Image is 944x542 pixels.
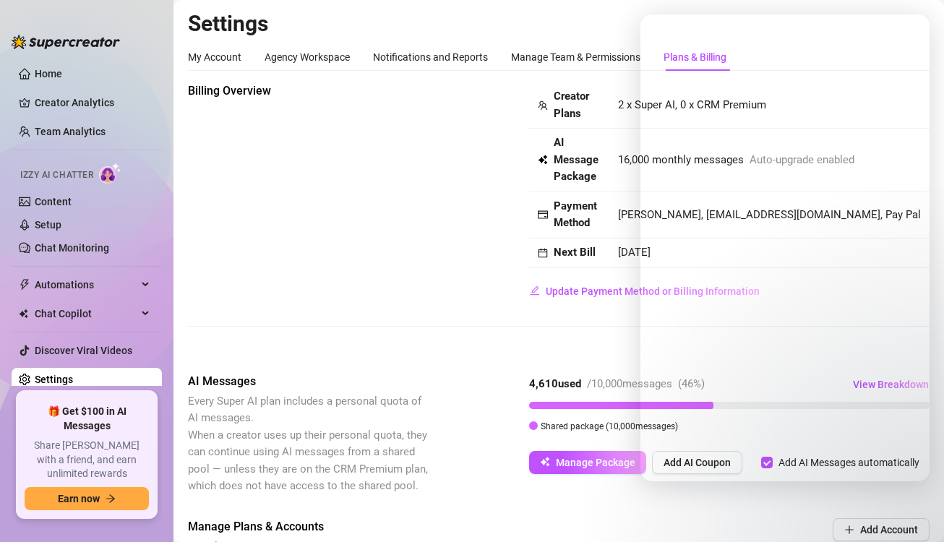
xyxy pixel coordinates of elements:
[25,487,149,510] button: Earn nowarrow-right
[529,280,760,303] button: Update Payment Method or Billing Information
[265,49,350,65] div: Agency Workspace
[35,196,72,207] a: Content
[35,242,109,254] a: Chat Monitoring
[546,285,760,297] span: Update Payment Method or Billing Information
[554,199,597,230] strong: Payment Method
[556,457,635,468] span: Manage Package
[19,279,30,291] span: thunderbolt
[538,248,548,258] span: calendar
[106,494,116,504] span: arrow-right
[35,345,132,356] a: Discover Viral Videos
[188,82,431,100] span: Billing Overview
[19,309,28,319] img: Chat Copilot
[35,68,62,79] a: Home
[844,525,854,535] span: plus
[538,100,548,111] span: team
[188,518,734,535] span: Manage Plans & Accounts
[35,302,137,325] span: Chat Copilot
[58,493,100,504] span: Earn now
[833,518,930,541] button: Add Account
[554,246,596,259] strong: Next Bill
[895,493,930,528] iframe: Intercom live chat
[618,98,766,111] span: 2 x Super AI, 0 x CRM Premium
[188,373,431,390] span: AI Messages
[35,374,73,385] a: Settings
[511,49,640,65] div: Manage Team & Permissions
[373,49,488,65] div: Notifications and Reports
[188,10,930,38] h2: Settings
[618,246,651,259] span: [DATE]
[529,451,646,474] button: Manage Package
[640,14,930,481] iframe: Intercom live chat
[554,136,598,183] strong: AI Message Package
[541,421,678,431] span: Shared package ( 10,000 messages)
[529,377,581,390] strong: 4,610 used
[618,152,744,169] span: 16,000 monthly messages
[618,208,921,221] span: [PERSON_NAME], [EMAIL_ADDRESS][DOMAIN_NAME], Pay Pal
[20,168,93,182] span: Izzy AI Chatter
[35,126,106,137] a: Team Analytics
[188,49,241,65] div: My Account
[35,273,137,296] span: Automations
[35,219,61,231] a: Setup
[35,91,150,114] a: Creator Analytics
[530,285,540,296] span: edit
[587,377,672,390] span: / 10,000 messages
[860,524,918,535] span: Add Account
[25,405,149,433] span: 🎁 Get $100 in AI Messages
[188,395,428,493] span: Every Super AI plan includes a personal quota of AI messages. When a creator uses up their person...
[99,163,121,184] img: AI Chatter
[554,90,589,120] strong: Creator Plans
[12,35,120,49] img: logo-BBDzfeDw.svg
[538,210,548,220] span: credit-card
[25,439,149,481] span: Share [PERSON_NAME] with a friend, and earn unlimited rewards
